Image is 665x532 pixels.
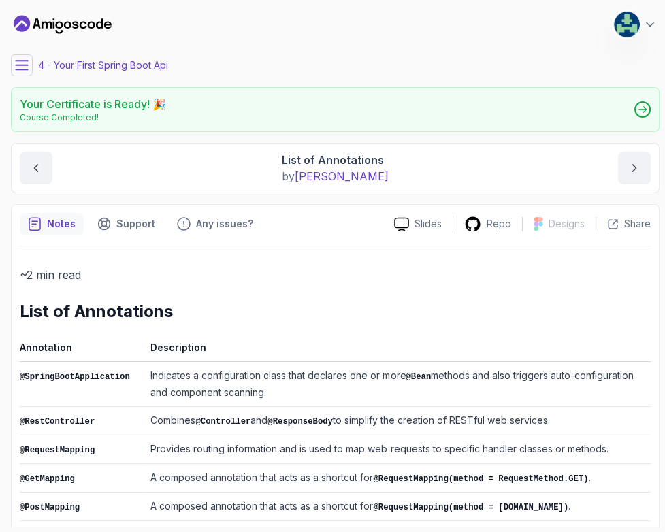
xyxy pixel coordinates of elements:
span: [PERSON_NAME] [295,169,389,183]
td: A composed annotation that acts as a shortcut for . [145,493,651,521]
td: Provides routing information and is used to map web requests to specific handler classes or methods. [145,435,651,464]
td: Combines and to simplify the creation of RESTful web services. [145,407,651,435]
code: @Controller [195,417,250,427]
code: @SpringBootApplication [20,372,130,382]
code: @RequestMapping [20,446,95,455]
button: Support button [89,213,163,235]
p: List of Annotations [282,152,389,168]
a: Repo [453,216,522,233]
a: Your Certificate is Ready! 🎉Course Completed! [11,87,660,132]
code: @ResponseBody [267,417,333,427]
p: by [282,168,389,184]
td: Indicates a configuration class that declares one or more methods and also triggers auto-configur... [145,362,651,407]
p: Any issues? [196,217,253,231]
button: user profile image [613,11,657,38]
button: next content [618,152,651,184]
code: @GetMapping [20,474,75,484]
p: Course Completed! [20,112,166,123]
p: Share [624,217,651,231]
code: @RestController [20,417,95,427]
code: @RequestMapping(method = [DOMAIN_NAME]) [373,503,568,512]
code: @Bean [406,372,431,382]
h2: List of Annotations [20,301,651,322]
button: previous content [20,152,52,184]
img: user profile image [614,12,640,37]
h2: Your Certificate is Ready! 🎉 [20,96,166,112]
th: Description [145,339,651,362]
button: Feedback button [169,213,261,235]
button: Share [596,217,651,231]
p: Support [116,217,155,231]
a: Slides [383,217,453,231]
td: A composed annotation that acts as a shortcut for . [145,464,651,493]
a: Dashboard [14,14,112,35]
button: notes button [20,213,84,235]
code: @RequestMapping(method = RequestMethod.GET) [373,474,588,484]
p: Slides [415,217,442,231]
p: Notes [47,217,76,231]
th: Annotation [20,339,145,362]
p: ~2 min read [20,265,651,284]
p: 4 - Your First Spring Boot Api [38,59,168,72]
p: Repo [487,217,511,231]
p: Designs [549,217,585,231]
code: @PostMapping [20,503,80,512]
